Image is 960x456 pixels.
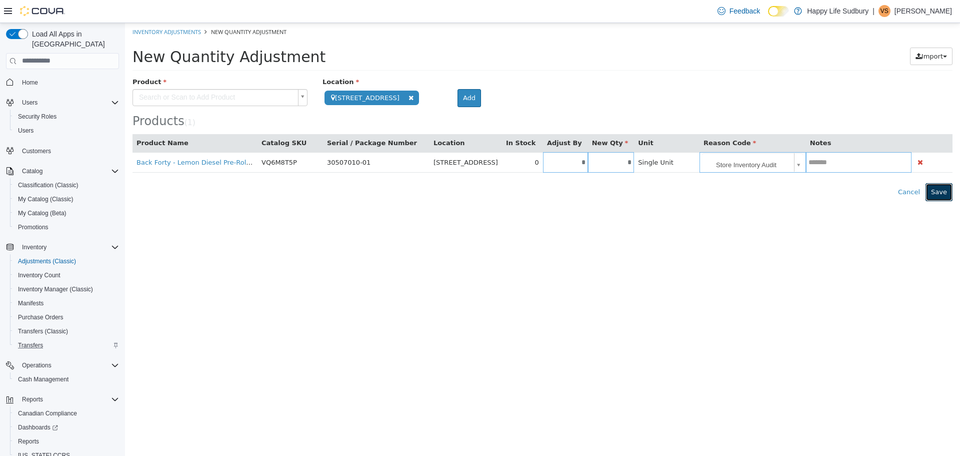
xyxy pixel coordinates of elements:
[22,361,51,369] span: Operations
[332,66,356,84] button: Add
[685,115,708,125] button: Notes
[20,6,65,16] img: Cova
[8,67,169,83] span: Search or Scan to Add Product
[10,372,123,386] button: Cash Management
[14,269,64,281] a: Inventory Count
[14,311,119,323] span: Purchase Orders
[22,395,43,403] span: Reports
[513,136,548,143] span: Single Unit
[14,111,119,123] span: Security Roles
[18,241,119,253] span: Inventory
[14,407,119,419] span: Canadian Compliance
[2,392,123,406] button: Reports
[10,296,123,310] button: Manifests
[785,25,827,43] button: Import
[14,421,119,433] span: Dashboards
[18,257,76,265] span: Adjustments (Classic)
[14,193,119,205] span: My Catalog (Classic)
[10,110,123,124] button: Security Roles
[467,116,503,124] span: New Qty
[14,125,119,137] span: Users
[807,5,868,17] p: Happy Life Sudbury
[22,99,37,107] span: Users
[14,339,47,351] a: Transfers
[14,373,119,385] span: Cash Management
[18,327,68,335] span: Transfers (Classic)
[14,435,119,447] span: Reports
[10,254,123,268] button: Adjustments (Classic)
[14,407,81,419] a: Canadian Compliance
[2,96,123,110] button: Users
[2,144,123,158] button: Customers
[800,160,827,178] button: Save
[10,420,123,434] a: Dashboards
[14,255,119,267] span: Adjustments (Classic)
[14,179,119,191] span: Classification (Classic)
[18,341,43,349] span: Transfers
[729,6,760,16] span: Feedback
[199,68,294,82] span: [STREET_ADDRESS]
[7,5,76,13] a: Inventory Adjustments
[18,299,43,307] span: Manifests
[14,179,82,191] a: Classification (Classic)
[10,124,123,138] button: Users
[86,5,161,13] span: New Quantity Adjustment
[10,268,123,282] button: Inventory Count
[202,115,294,125] button: Serial / Package Number
[18,359,55,371] button: Operations
[872,5,874,17] p: |
[14,339,119,351] span: Transfers
[18,195,73,203] span: My Catalog (Classic)
[7,66,182,83] a: Search or Scan to Add Product
[18,285,93,293] span: Inventory Manager (Classic)
[894,5,952,17] p: [PERSON_NAME]
[14,207,119,219] span: My Catalog (Beta)
[767,160,800,178] button: Cancel
[14,435,43,447] a: Reports
[768,6,789,17] input: Dark Mode
[577,130,665,150] span: Store Inventory Audit
[18,409,77,417] span: Canadian Compliance
[59,95,70,104] small: ( )
[10,324,123,338] button: Transfers (Classic)
[577,130,678,149] a: Store Inventory Audit
[14,193,77,205] a: My Catalog (Classic)
[878,5,890,17] div: Victoria Suotaila
[18,313,63,321] span: Purchase Orders
[18,271,60,279] span: Inventory Count
[14,221,52,233] a: Promotions
[18,97,41,109] button: Users
[14,421,62,433] a: Dashboards
[14,325,72,337] a: Transfers (Classic)
[14,207,70,219] a: My Catalog (Beta)
[132,129,198,150] td: VQ6M8T5P
[7,55,41,63] span: Product
[18,145,119,157] span: Customers
[880,5,888,17] span: VS
[11,136,187,143] a: Back Forty - Lemon Diesel Pre-Roll - Sativa - 10x0.35g
[18,393,47,405] button: Reports
[381,115,412,125] button: In Stock
[14,297,47,309] a: Manifests
[18,359,119,371] span: Operations
[198,129,304,150] td: 30507010-01
[14,325,119,337] span: Transfers (Classic)
[18,181,78,189] span: Classification (Classic)
[513,115,530,125] button: Unit
[18,113,56,121] span: Security Roles
[2,75,123,90] button: Home
[14,297,119,309] span: Manifests
[2,164,123,178] button: Catalog
[18,76,119,89] span: Home
[14,283,97,295] a: Inventory Manager (Classic)
[28,29,119,49] span: Load All Apps in [GEOGRAPHIC_DATA]
[14,221,119,233] span: Promotions
[10,310,123,324] button: Purchase Orders
[14,311,67,323] a: Purchase Orders
[2,358,123,372] button: Operations
[7,25,200,43] span: New Quantity Adjustment
[10,338,123,352] button: Transfers
[18,437,39,445] span: Reports
[796,30,818,37] span: Import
